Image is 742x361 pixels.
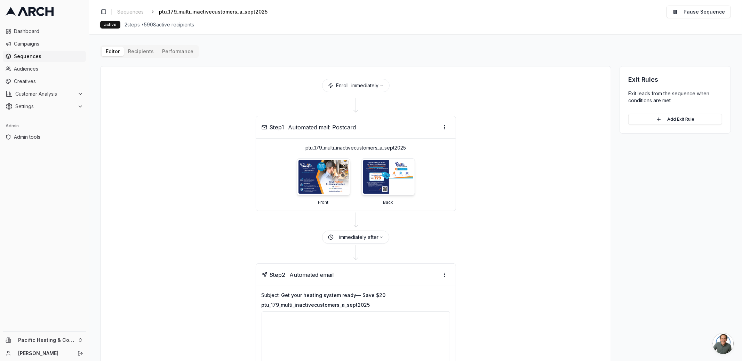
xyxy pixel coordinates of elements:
a: Dashboard [3,26,86,37]
button: Recipients [124,47,158,56]
button: Customer Analysis [3,88,86,99]
button: Editor [102,47,124,56]
span: Step 2 [270,271,286,279]
span: Audiences [14,65,83,72]
button: immediately [352,82,384,89]
button: Performance [158,47,198,56]
span: Creatives [14,78,83,85]
img: ptu_179_multi_inactivecustomers_a_sept2025 - Back [363,160,413,194]
button: Pacific Heating & Cooling [3,335,86,346]
button: Settings [3,101,86,112]
span: Sequences [117,8,144,15]
span: Admin tools [14,134,83,141]
button: immediately after [339,234,383,241]
span: Automated email [290,271,334,279]
span: Dashboard [14,28,83,35]
h3: Exit Rules [628,75,722,85]
span: Customer Analysis [15,90,75,97]
span: Automated mail: Postcard [288,123,356,131]
a: Campaigns [3,38,86,49]
a: Admin tools [3,131,86,143]
span: Pacific Heating & Cooling [18,337,75,343]
span: Get your heating system ready— Save $20 [281,292,386,298]
div: active [100,21,120,29]
span: ptu_179_multi_inactivecustomers_a_sept2025 [159,8,268,15]
div: Enroll [322,79,390,92]
a: Sequences [3,51,86,62]
span: Step 1 [270,123,284,131]
a: Creatives [3,76,86,87]
a: [PERSON_NAME] [18,350,70,357]
div: Admin [3,120,86,131]
span: Sequences [14,53,83,60]
span: Campaigns [14,40,83,47]
a: Audiences [3,63,86,74]
span: Settings [15,103,75,110]
button: Log out [75,348,85,358]
div: Open chat [713,333,734,354]
img: ptu_179_multi_inactivecustomers_a_sept2025 - Front [298,160,349,194]
p: Front [318,200,329,205]
p: ptu_179_multi_inactivecustomers_a_sept2025 [262,302,450,308]
p: ptu_179_multi_inactivecustomers_a_sept2025 [262,144,450,151]
nav: breadcrumb [114,7,279,17]
a: Sequences [114,7,146,17]
p: Back [383,200,393,205]
button: Pause Sequence [667,6,731,18]
span: 2 steps • 5908 active recipients [125,21,194,28]
span: Subject: [262,292,280,298]
button: Add Exit Rule [628,114,722,125]
p: Exit leads from the sequence when conditions are met [628,90,722,104]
